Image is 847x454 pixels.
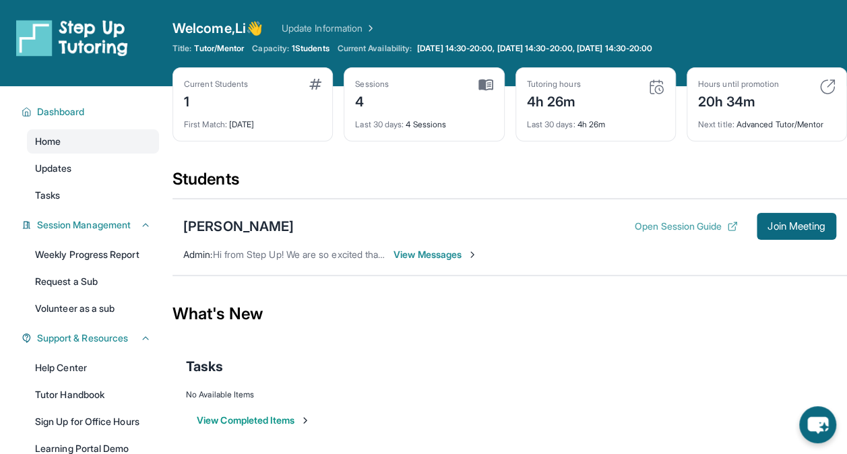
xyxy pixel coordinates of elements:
[282,22,376,35] a: Update Information
[527,90,581,111] div: 4h 26m
[527,111,664,130] div: 4h 26m
[27,183,159,207] a: Tasks
[698,90,779,111] div: 20h 34m
[292,43,330,54] span: 1 Students
[27,129,159,154] a: Home
[478,79,493,91] img: card
[172,168,847,198] div: Students
[698,119,734,129] span: Next title :
[819,79,836,95] img: card
[184,79,248,90] div: Current Students
[252,43,289,54] span: Capacity:
[27,269,159,294] a: Request a Sub
[35,135,61,148] span: Home
[394,248,478,261] span: View Messages
[197,414,311,427] button: View Completed Items
[16,19,128,57] img: logo
[338,43,412,54] span: Current Availability:
[183,217,294,236] div: [PERSON_NAME]
[37,331,128,345] span: Support & Resources
[417,43,652,54] span: [DATE] 14:30-20:00, [DATE] 14:30-20:00, [DATE] 14:30-20:00
[172,43,191,54] span: Title:
[27,383,159,407] a: Tutor Handbook
[194,43,244,54] span: Tutor/Mentor
[757,213,836,240] button: Join Meeting
[355,90,389,111] div: 4
[27,356,159,380] a: Help Center
[635,220,738,233] button: Open Session Guide
[27,156,159,181] a: Updates
[698,79,779,90] div: Hours until promotion
[27,296,159,321] a: Volunteer as a sub
[37,218,131,232] span: Session Management
[467,249,478,260] img: Chevron-Right
[414,43,655,54] a: [DATE] 14:30-20:00, [DATE] 14:30-20:00, [DATE] 14:30-20:00
[799,406,836,443] button: chat-button
[648,79,664,95] img: card
[527,79,581,90] div: Tutoring hours
[183,249,212,260] span: Admin :
[35,189,60,202] span: Tasks
[32,218,151,232] button: Session Management
[37,105,85,119] span: Dashboard
[363,22,376,35] img: Chevron Right
[698,111,836,130] div: Advanced Tutor/Mentor
[355,119,404,129] span: Last 30 days :
[27,242,159,267] a: Weekly Progress Report
[767,222,825,230] span: Join Meeting
[355,111,493,130] div: 4 Sessions
[355,79,389,90] div: Sessions
[186,357,223,376] span: Tasks
[527,119,575,129] span: Last 30 days :
[27,410,159,434] a: Sign Up for Office Hours
[184,119,227,129] span: First Match :
[172,284,847,344] div: What's New
[309,79,321,90] img: card
[32,105,151,119] button: Dashboard
[32,331,151,345] button: Support & Resources
[186,389,834,400] div: No Available Items
[184,111,321,130] div: [DATE]
[172,19,263,38] span: Welcome, Li 👋
[184,90,248,111] div: 1
[35,162,72,175] span: Updates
